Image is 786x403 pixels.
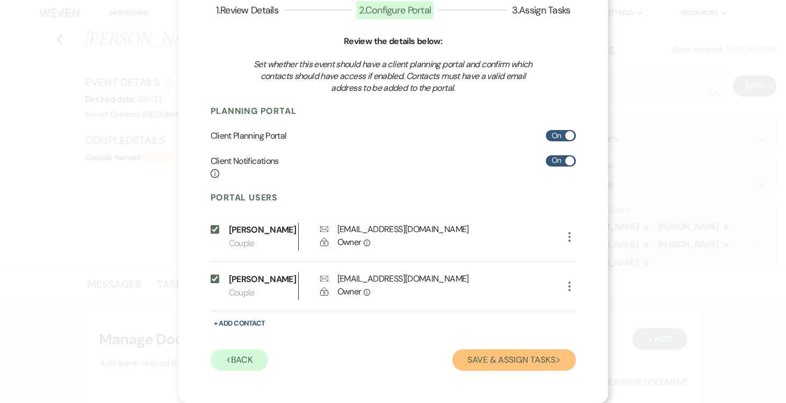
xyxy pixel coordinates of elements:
div: Owner [337,236,579,249]
div: [EMAIL_ADDRESS][DOMAIN_NAME] [337,272,469,285]
p: Couple [229,236,298,250]
button: Back [211,349,269,371]
h6: Client Planning Portal [211,130,287,142]
p: [PERSON_NAME] [229,272,293,286]
span: On [552,154,561,167]
span: 3 . Assign Tasks [512,4,571,17]
span: 2 . Configure Portal [356,1,434,19]
button: + Add Contact [211,316,269,330]
button: 2.Configure Portal [351,5,439,15]
h4: Portal Users [211,192,576,204]
button: 3.Assign Tasks [507,5,576,15]
button: 1.Review Details [211,5,284,15]
p: [PERSON_NAME] [229,223,293,237]
h4: Planning Portal [211,105,576,117]
h6: Client Notifications [211,155,279,179]
span: On [552,129,561,142]
div: Owner [337,285,579,298]
span: 1 . Review Details [216,4,278,17]
button: Save & Assign Tasks [452,349,575,371]
p: Couple [229,286,298,300]
div: [EMAIL_ADDRESS][DOMAIN_NAME] [337,223,469,236]
h3: Set whether this event should have a client planning portal and confirm which contacts should hav... [247,59,539,95]
h6: Review the details below: [211,35,576,47]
